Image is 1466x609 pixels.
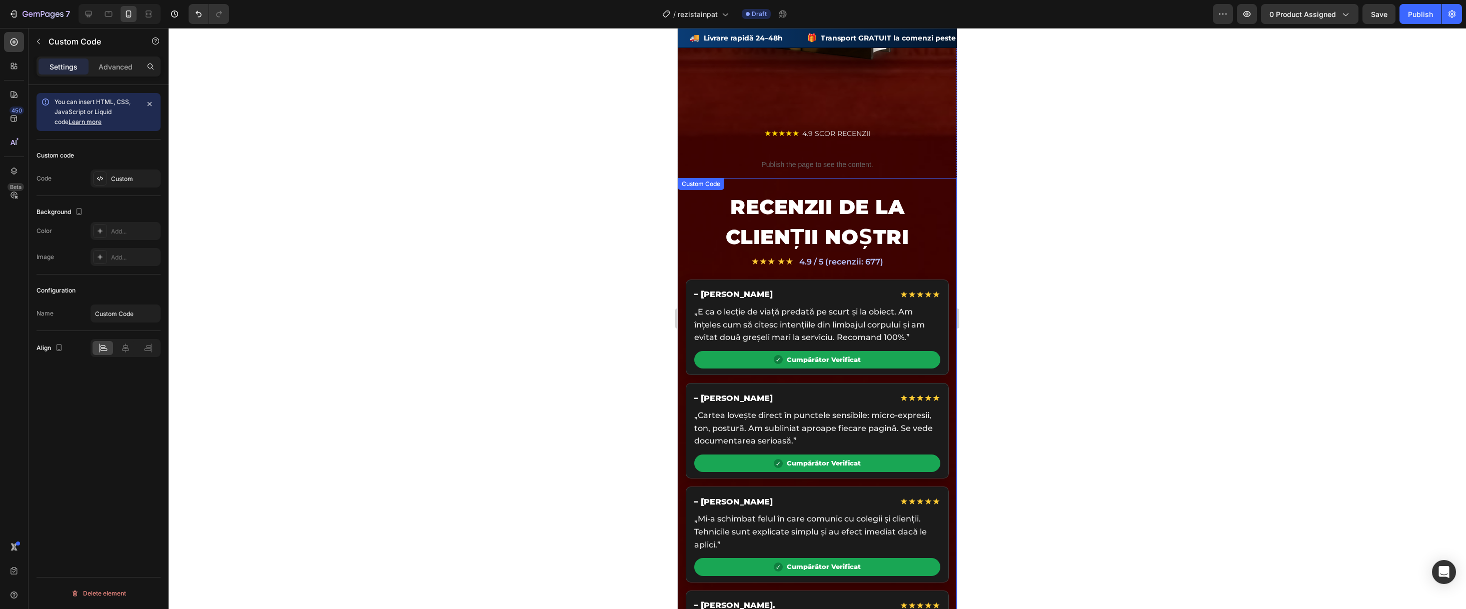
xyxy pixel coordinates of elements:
div: Add... [111,227,158,236]
button: Publish [1399,4,1441,24]
div: Publish [1408,9,1433,19]
button: 0 product assigned [1261,4,1358,24]
div: Color [37,226,52,235]
iframe: Design area [678,28,957,609]
p: Settings [50,61,78,72]
a: Learn more [69,118,102,125]
div: Custom code [37,151,74,160]
span: Save [1371,10,1387,18]
div: 450 [10,106,24,114]
div: Add... [111,253,158,262]
span: rezistainpat [678,9,718,19]
div: Undo/Redo [189,4,229,24]
div: Delete element [71,587,126,599]
div: Name [37,309,54,318]
p: Custom Code [49,35,134,47]
div: Beta [8,183,24,191]
span: 0 product assigned [1269,9,1336,19]
span: / [673,9,676,19]
span: – [PERSON_NAME]. [17,571,98,583]
div: Image [37,252,54,261]
div: Custom Code [2,151,45,160]
div: Configuration [37,286,76,295]
button: Save [1362,4,1395,24]
div: Open Intercom Messenger [1432,560,1456,584]
div: Code [37,174,52,183]
p: 7 [66,8,70,20]
span: Draft [752,9,767,18]
div: Custom [111,174,158,183]
div: Align [37,341,65,355]
div: Background [37,205,85,219]
span: ★★★★★ [222,572,263,583]
button: 7 [4,4,75,24]
span: You can insert HTML, CSS, JavaScript or Liquid code [55,98,131,125]
button: Delete element [37,585,161,601]
p: Advanced [99,61,133,72]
